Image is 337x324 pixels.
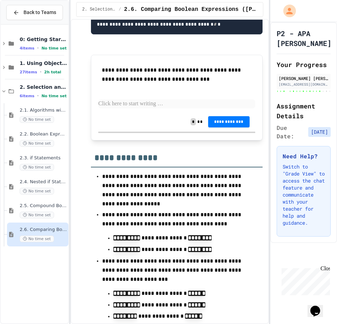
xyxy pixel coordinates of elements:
span: 2. Selection and Iteration [20,84,67,90]
span: Back to Teams [24,9,56,16]
div: [EMAIL_ADDRESS][DOMAIN_NAME] [279,82,329,87]
h2: Your Progress [277,60,331,70]
div: My Account [276,3,298,19]
span: 2.2. Boolean Expressions [20,131,67,137]
span: 2.1. Algorithms with Selection and Repetition [20,107,67,113]
span: No time set [20,212,54,218]
span: • [37,45,39,51]
span: No time set [20,116,54,123]
div: Chat with us now!Close [3,3,48,45]
span: 4 items [20,46,34,51]
span: No time set [41,94,67,98]
span: Due Date: [277,124,305,140]
span: 2.3. if Statements [20,155,67,161]
div: [PERSON_NAME] [PERSON_NAME] [279,75,329,81]
span: No time set [20,140,54,147]
h3: Need Help? [283,152,325,160]
span: 0: Getting Started [20,36,67,42]
span: 1. Using Objects and Methods [20,60,67,66]
iframe: chat widget [279,265,330,295]
span: No time set [20,188,54,194]
span: 2.6. Comparing Boolean Expressions (De Morgan’s Laws) [124,5,257,14]
span: • [40,69,41,75]
span: No time set [20,236,54,242]
span: • [37,93,39,99]
span: 2h total [44,70,61,74]
span: [DATE] [308,127,331,137]
span: 2. Selection and Iteration [82,7,116,12]
span: No time set [20,164,54,171]
span: 2.5. Compound Boolean Expressions [20,203,67,209]
h2: Assignment Details [277,101,331,121]
iframe: chat widget [308,296,330,317]
h1: P2 - APA [PERSON_NAME] [277,28,331,48]
span: 2.6. Comparing Boolean Expressions ([PERSON_NAME] Laws) [20,227,67,233]
p: Switch to "Grade View" to access the chat feature and communicate with your teacher for help and ... [283,163,325,226]
span: 2.4. Nested if Statements [20,179,67,185]
span: 27 items [20,70,37,74]
span: No time set [41,46,67,51]
span: 6 items [20,94,34,98]
span: / [119,7,121,12]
